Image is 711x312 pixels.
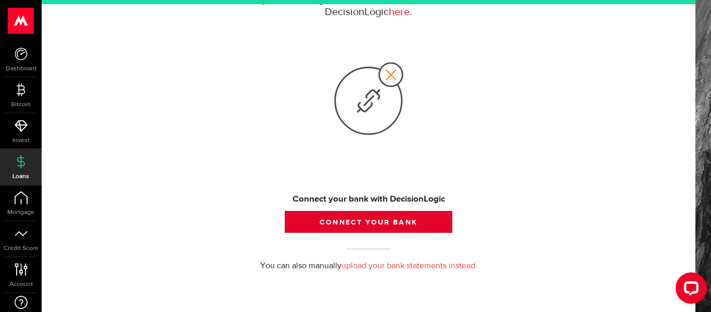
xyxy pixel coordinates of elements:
[341,262,477,270] a: upload your bank statements instead.
[197,193,540,206] div: Connect your bank with DecisionLogic
[389,7,410,18] a: here
[49,260,688,272] p: You can also manually
[285,211,452,233] button: Connect your bank
[667,268,711,312] iframe: LiveChat chat widget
